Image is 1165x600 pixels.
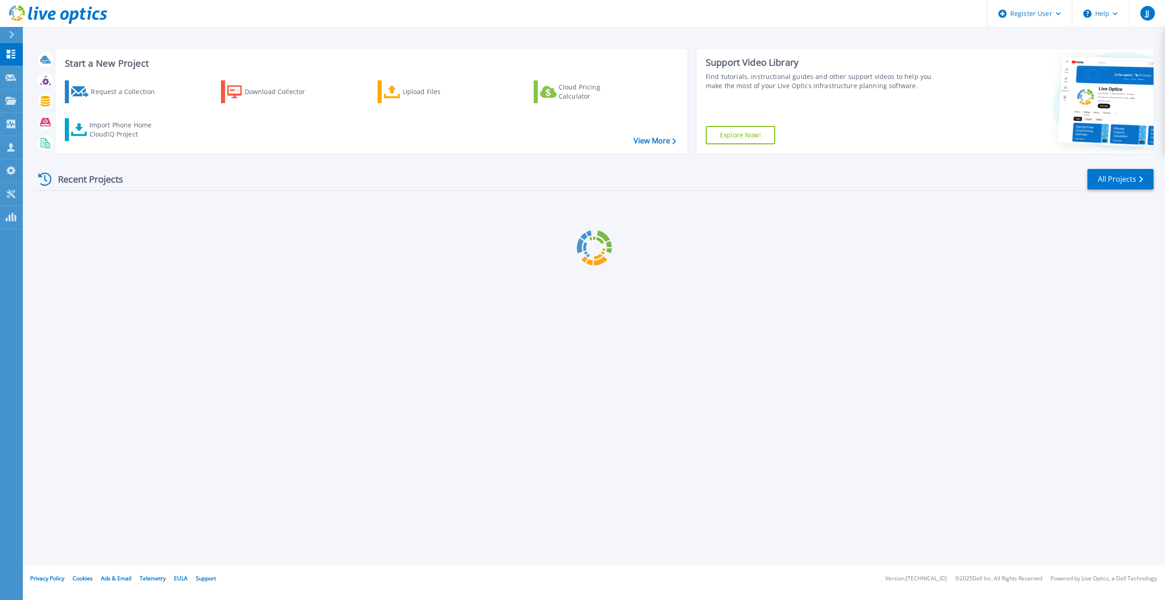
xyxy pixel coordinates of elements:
a: View More [634,137,676,145]
div: Upload Files [403,83,476,101]
div: Import Phone Home CloudIQ Project [89,121,161,139]
span: JJ [1145,10,1149,17]
div: Support Video Library [706,57,942,68]
a: Upload Files [378,80,479,103]
a: Privacy Policy [30,574,64,582]
div: Cloud Pricing Calculator [559,83,632,101]
a: Ads & Email [101,574,131,582]
div: Request a Collection [91,83,164,101]
a: All Projects [1087,169,1154,189]
h3: Start a New Project [65,58,676,68]
li: © 2025 Dell Inc. All Rights Reserved [955,576,1042,582]
li: Version: [TECHNICAL_ID] [885,576,947,582]
a: Explore Now! [706,126,775,144]
div: Download Collector [245,83,318,101]
a: Cloud Pricing Calculator [534,80,635,103]
a: EULA [174,574,188,582]
li: Powered by Live Optics, a Dell Technology [1050,576,1157,582]
a: Request a Collection [65,80,167,103]
div: Recent Projects [35,168,136,190]
div: Find tutorials, instructional guides and other support videos to help you make the most of your L... [706,72,942,90]
a: Cookies [73,574,93,582]
a: Support [196,574,216,582]
a: Download Collector [221,80,323,103]
a: Telemetry [140,574,166,582]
